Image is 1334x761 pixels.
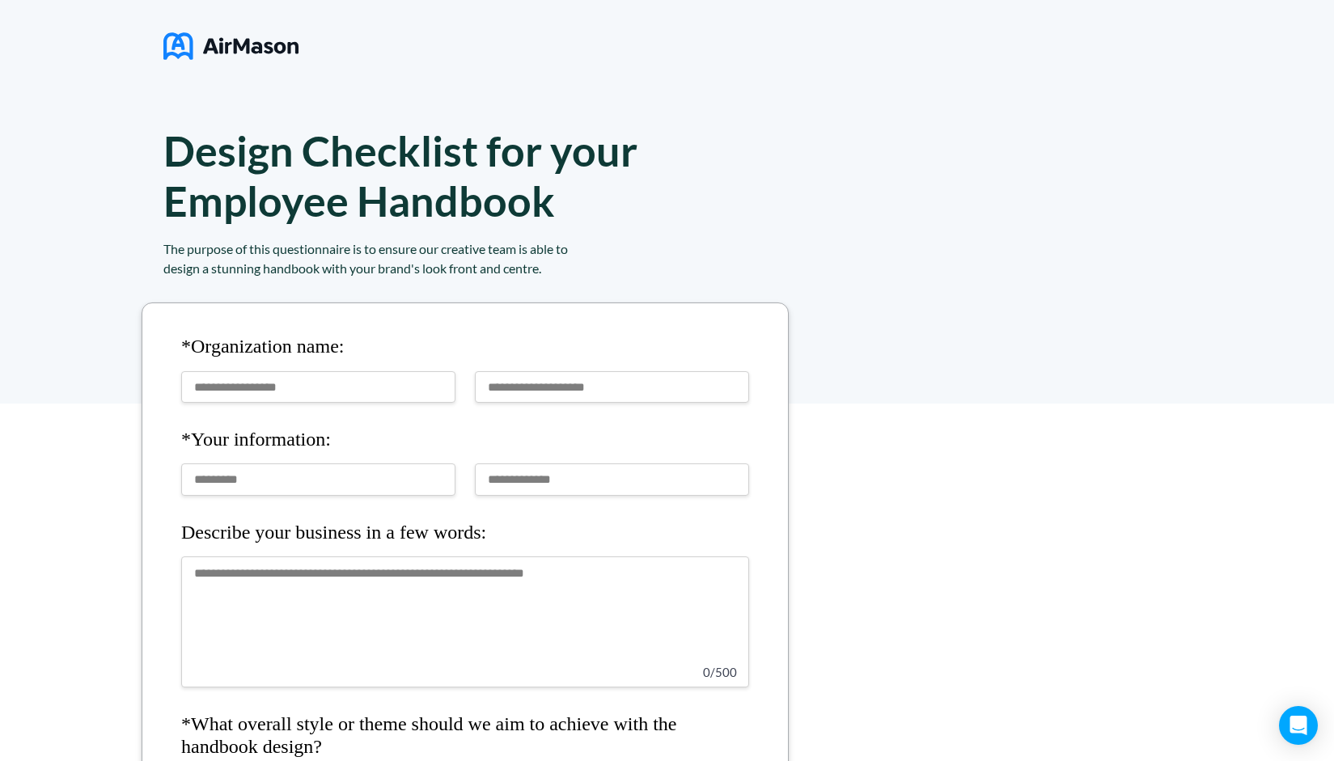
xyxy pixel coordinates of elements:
h4: *What overall style or theme should we aim to achieve with the handbook design? [181,713,749,758]
img: logo [163,26,299,66]
h4: *Your information: [181,429,749,451]
h4: Describe your business in a few words: [181,522,749,544]
h4: *Organization name: [181,336,749,358]
div: Open Intercom Messenger [1279,706,1318,745]
span: 0 / 500 [703,665,737,679]
h1: Design Checklist for your Employee Handbook [163,125,637,226]
div: design a stunning handbook with your brand's look front and centre. [163,259,827,278]
div: The purpose of this questionnaire is to ensure our creative team is able to [163,239,827,259]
